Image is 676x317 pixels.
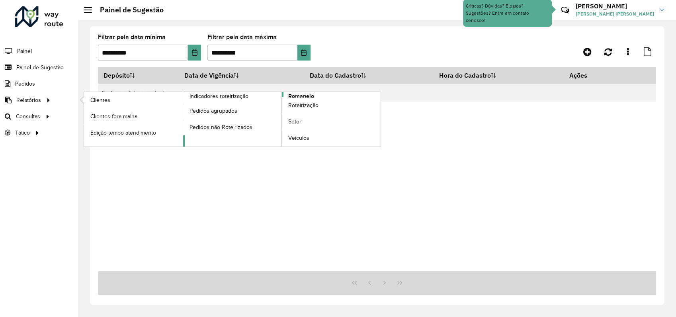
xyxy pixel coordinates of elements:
span: Edição tempo atendimento [90,129,156,137]
th: Hora do Cadastro [434,67,564,84]
a: Clientes fora malha [84,108,183,124]
h3: [PERSON_NAME] [576,2,654,10]
span: Pedidos agrupados [190,107,237,115]
label: Filtrar pela data mínima [98,32,166,42]
span: Roteirização [288,101,318,110]
a: Romaneio [183,92,381,147]
span: Painel de Sugestão [16,63,64,72]
span: Consultas [16,112,40,121]
a: Veículos [282,130,381,146]
span: Painel [17,47,32,55]
a: Pedidos não Roteirizados [183,119,282,135]
button: Choose Date [188,45,201,61]
span: [PERSON_NAME] [PERSON_NAME] [576,10,654,18]
span: Clientes fora malha [90,112,137,121]
a: Clientes [84,92,183,108]
a: Roteirização [282,98,381,113]
a: Setor [282,114,381,130]
span: Pedidos [15,80,35,88]
span: Pedidos não Roteirizados [190,123,252,131]
th: Data de Vigência [179,67,304,84]
a: Edição tempo atendimento [84,125,183,141]
span: Clientes [90,96,110,104]
span: Tático [15,129,30,137]
label: Filtrar pela data máxima [207,32,277,42]
th: Depósito [98,67,179,84]
a: Indicadores roteirização [84,92,282,147]
th: Ações [564,67,612,84]
td: Nenhum registro encontrado [98,84,656,102]
th: Data do Cadastro [304,67,434,84]
span: Indicadores roteirização [190,92,248,100]
button: Choose Date [297,45,311,61]
a: Contato Rápido [557,2,574,19]
h2: Painel de Sugestão [92,6,164,14]
a: Pedidos agrupados [183,103,282,119]
span: Relatórios [16,96,41,104]
span: Veículos [288,134,309,142]
span: Setor [288,117,301,126]
span: Romaneio [288,92,314,100]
